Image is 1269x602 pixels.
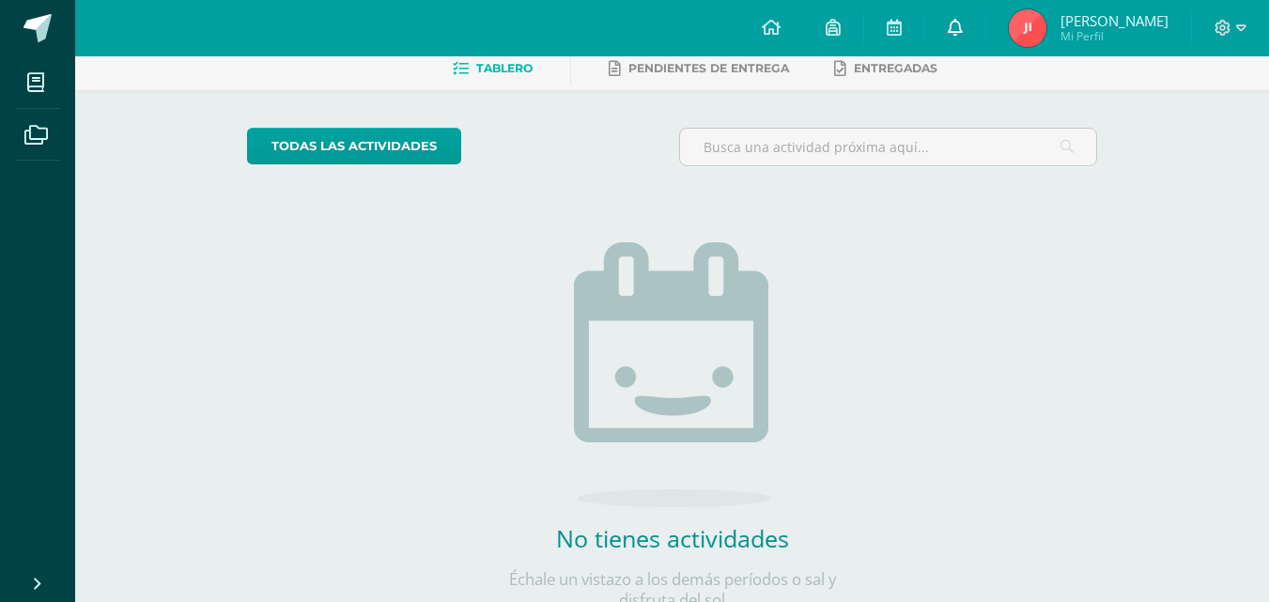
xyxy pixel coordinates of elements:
span: Mi Perfil [1060,28,1168,44]
a: Tablero [453,54,533,84]
a: todas las Actividades [247,128,461,164]
h2: No tienes actividades [485,522,860,554]
span: [PERSON_NAME] [1060,11,1168,30]
span: Entregadas [854,61,937,75]
span: Tablero [476,61,533,75]
a: Pendientes de entrega [609,54,789,84]
a: Entregadas [834,54,937,84]
img: 9af540bfe98442766a4175f9852281f5.png [1009,9,1046,47]
img: no_activities.png [574,242,771,507]
span: Pendientes de entrega [628,61,789,75]
input: Busca una actividad próxima aquí... [680,129,1096,165]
